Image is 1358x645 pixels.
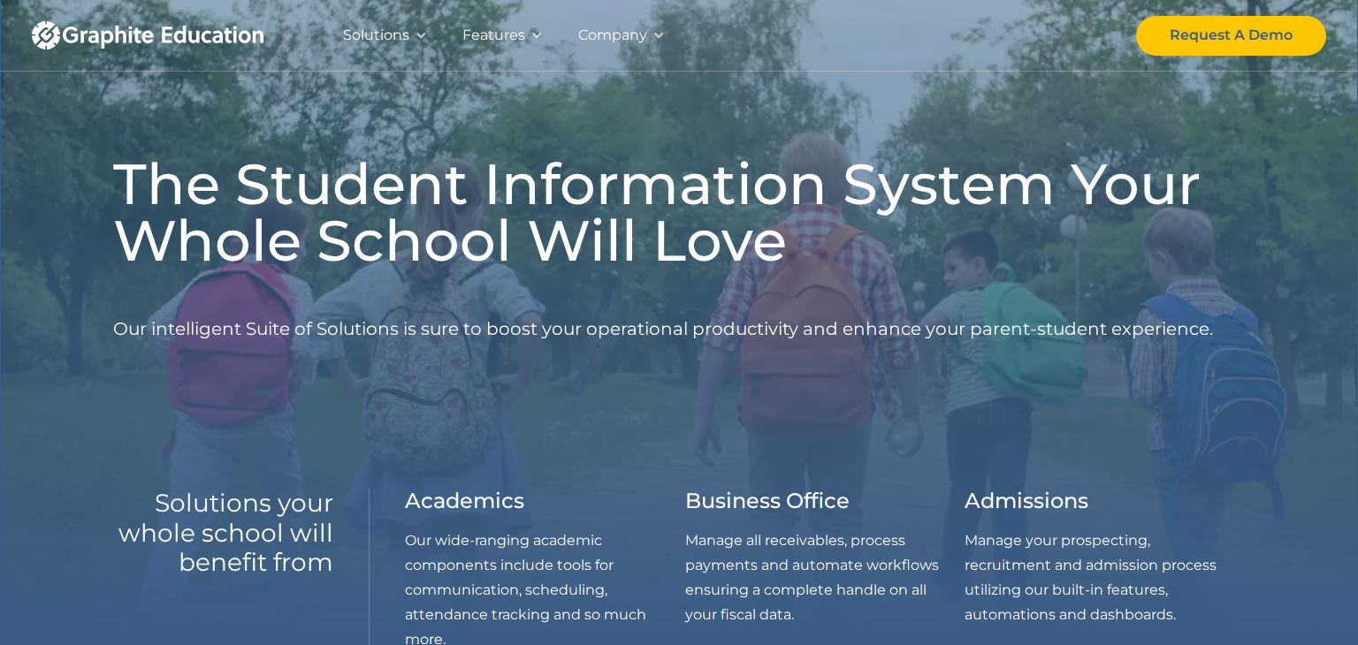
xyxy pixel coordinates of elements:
[462,23,525,48] div: Features
[685,489,850,514] h3: Business Office
[578,23,647,48] div: Company
[113,283,1213,376] p: Our intelligent Suite of Solutions is sure to boost your operational productivity and enhance you...
[1136,16,1326,56] a: Request A Demo
[965,528,1245,627] p: Manage your prospecting, recruitment and admission process utilizing our built-in features, autom...
[685,528,965,627] p: Manage all receivables, process payments and automate workflows ensuring a complete handle on all...
[965,489,1088,514] h3: Admissions
[405,489,524,514] h3: Academics
[113,489,333,578] h2: Solutions your whole school will benefit from
[343,23,409,48] div: Solutions
[113,156,1245,269] h1: The Student Information System Your Whole School Will Love
[1170,23,1293,48] div: Request A Demo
